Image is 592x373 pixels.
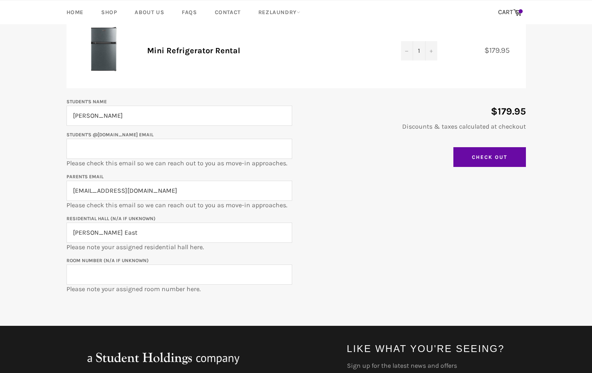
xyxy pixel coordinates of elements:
a: CART [494,4,526,21]
button: Decrease quantity [401,41,413,60]
p: Please check this email so we can reach out to you as move-in approaches. [66,172,292,210]
label: Parents email [66,174,104,179]
label: Sign up for the latest news and offers [347,361,526,370]
label: Student's Name [66,99,107,104]
h4: Like what you're seeing? [347,342,526,355]
input: Check Out [453,147,526,167]
a: About Us [127,0,172,24]
p: Discounts & taxes calculated at checkout [300,122,526,131]
a: Contact [207,0,249,24]
a: Shop [93,0,125,24]
label: Student's @[DOMAIN_NAME] email [66,132,154,138]
a: Mini Refrigerator Rental [147,46,240,55]
p: Please note your assigned residential hall here. [66,214,292,252]
p: $179.95 [300,105,526,118]
label: Residential Hall (N/A if unknown) [66,216,156,221]
p: Please note your assigned room number here. [66,256,292,294]
p: Please check this email so we can reach out to you as move-in approaches. [66,130,292,168]
button: Increase quantity [425,41,437,60]
a: Home [58,0,91,24]
a: RezLaundry [250,0,308,24]
img: Mini Refrigerator Rental [79,25,127,74]
label: Room Number (N/A if unknown) [66,258,149,263]
span: $179.95 [484,46,518,55]
a: FAQs [174,0,205,24]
